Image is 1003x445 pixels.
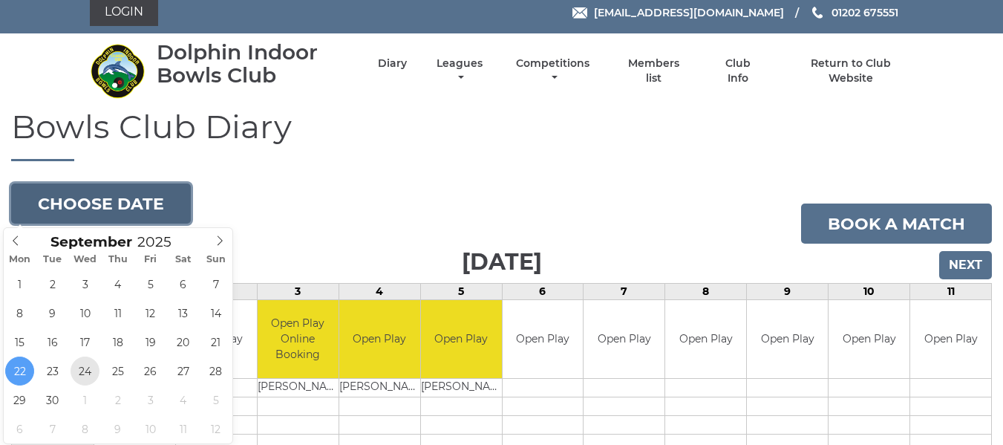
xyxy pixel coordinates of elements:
span: September 13, 2025 [169,299,197,328]
td: Open Play [339,300,420,378]
td: Open Play [503,300,584,378]
td: Open Play [421,300,502,378]
span: September 25, 2025 [103,357,132,386]
span: October 2, 2025 [103,386,132,415]
div: Dolphin Indoor Bowls Club [157,41,352,87]
td: [PERSON_NAME] [339,378,420,397]
span: September 21, 2025 [201,328,230,357]
td: 3 [257,284,339,300]
span: September 9, 2025 [38,299,67,328]
td: Open Play [584,300,664,378]
span: October 12, 2025 [201,415,230,444]
td: 6 [502,284,584,300]
span: October 4, 2025 [169,386,197,415]
input: Scroll to increment [132,233,190,250]
img: Email [572,7,587,19]
a: Diary [378,56,407,71]
td: Open Play Online Booking [258,300,339,378]
span: Scroll to increment [50,236,132,250]
span: [EMAIL_ADDRESS][DOMAIN_NAME] [594,6,784,19]
span: September 16, 2025 [38,328,67,357]
span: Mon [4,255,36,264]
span: September 15, 2025 [5,328,34,357]
span: September 2, 2025 [38,270,67,299]
span: September 18, 2025 [103,328,132,357]
span: September 30, 2025 [38,386,67,415]
td: 10 [829,284,910,300]
td: 9 [747,284,829,300]
a: Competitions [513,56,594,85]
a: Leagues [433,56,486,85]
span: September 1, 2025 [5,270,34,299]
td: Open Play [829,300,909,378]
td: Open Play [747,300,828,378]
td: 4 [339,284,420,300]
span: October 5, 2025 [201,386,230,415]
td: Open Play [910,300,991,378]
td: [PERSON_NAME] [258,378,339,397]
button: Choose date [11,183,191,224]
span: September 4, 2025 [103,270,132,299]
td: 7 [584,284,665,300]
span: September 22, 2025 [5,357,34,386]
a: Email [EMAIL_ADDRESS][DOMAIN_NAME] [572,4,784,21]
span: 01202 675551 [832,6,898,19]
a: Club Info [714,56,762,85]
span: October 9, 2025 [103,415,132,444]
span: Wed [69,255,102,264]
a: Book a match [801,204,992,244]
span: September 17, 2025 [71,328,99,357]
span: Thu [102,255,134,264]
span: September 8, 2025 [5,299,34,328]
span: October 1, 2025 [71,386,99,415]
span: September 24, 2025 [71,357,99,386]
span: September 19, 2025 [136,328,165,357]
span: October 6, 2025 [5,415,34,444]
span: September 14, 2025 [201,299,230,328]
span: September 26, 2025 [136,357,165,386]
td: [PERSON_NAME] [421,378,502,397]
span: October 3, 2025 [136,386,165,415]
span: September 28, 2025 [201,357,230,386]
td: 11 [910,284,992,300]
h1: Bowls Club Diary [11,108,992,161]
span: September 10, 2025 [71,299,99,328]
span: October 10, 2025 [136,415,165,444]
span: September 11, 2025 [103,299,132,328]
span: Fri [134,255,167,264]
td: 8 [665,284,747,300]
span: Sun [200,255,232,264]
span: October 11, 2025 [169,415,197,444]
span: September 12, 2025 [136,299,165,328]
span: September 23, 2025 [38,357,67,386]
a: Return to Club Website [788,56,913,85]
a: Members list [619,56,687,85]
span: September 29, 2025 [5,386,34,415]
span: October 8, 2025 [71,415,99,444]
a: Phone us 01202 675551 [810,4,898,21]
img: Dolphin Indoor Bowls Club [90,43,146,99]
input: Next [939,251,992,279]
span: September 5, 2025 [136,270,165,299]
span: September 6, 2025 [169,270,197,299]
span: September 27, 2025 [169,357,197,386]
span: September 3, 2025 [71,270,99,299]
img: Phone us [812,7,823,19]
span: Sat [167,255,200,264]
span: Tue [36,255,69,264]
td: 5 [420,284,502,300]
span: October 7, 2025 [38,415,67,444]
span: September 7, 2025 [201,270,230,299]
td: Open Play [665,300,746,378]
span: September 20, 2025 [169,328,197,357]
